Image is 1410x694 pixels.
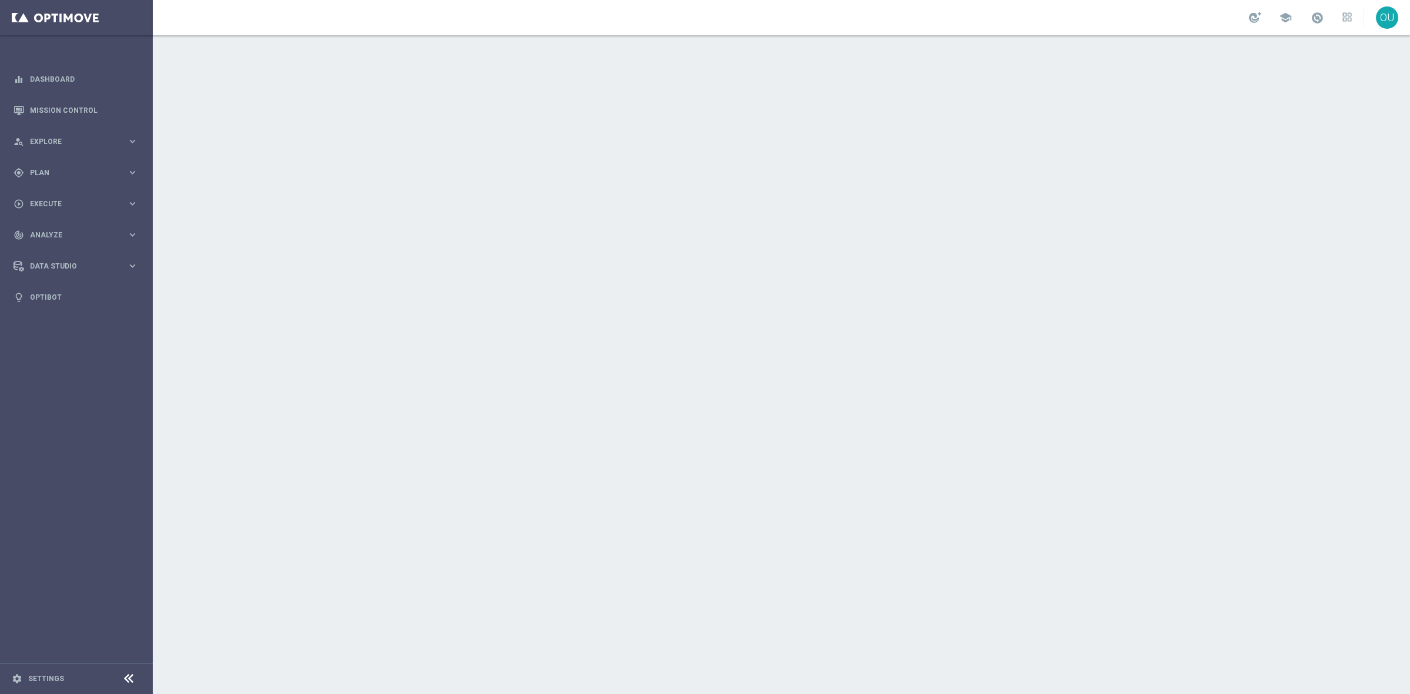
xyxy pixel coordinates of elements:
[127,260,138,271] i: keyboard_arrow_right
[30,281,138,313] a: Optibot
[13,230,139,240] button: track_changes Analyze keyboard_arrow_right
[14,281,138,313] div: Optibot
[127,136,138,147] i: keyboard_arrow_right
[13,261,139,271] button: Data Studio keyboard_arrow_right
[14,167,24,178] i: gps_fixed
[127,167,138,178] i: keyboard_arrow_right
[30,200,127,207] span: Execute
[14,230,24,240] i: track_changes
[127,229,138,240] i: keyboard_arrow_right
[14,292,24,303] i: lightbulb
[13,199,139,209] button: play_circle_outline Execute keyboard_arrow_right
[14,167,127,178] div: Plan
[13,137,139,146] button: person_search Explore keyboard_arrow_right
[30,263,127,270] span: Data Studio
[1376,6,1398,29] div: OU
[14,230,127,240] div: Analyze
[14,74,24,85] i: equalizer
[12,673,22,684] i: settings
[14,136,24,147] i: person_search
[30,63,138,95] a: Dashboard
[13,75,139,84] button: equalizer Dashboard
[28,675,64,682] a: Settings
[14,199,127,209] div: Execute
[13,168,139,177] button: gps_fixed Plan keyboard_arrow_right
[14,261,127,271] div: Data Studio
[30,138,127,145] span: Explore
[14,136,127,147] div: Explore
[14,199,24,209] i: play_circle_outline
[30,95,138,126] a: Mission Control
[13,293,139,302] button: lightbulb Optibot
[13,106,139,115] button: Mission Control
[14,63,138,95] div: Dashboard
[14,95,138,126] div: Mission Control
[1279,11,1292,24] span: school
[30,169,127,176] span: Plan
[30,232,127,239] span: Analyze
[127,198,138,209] i: keyboard_arrow_right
